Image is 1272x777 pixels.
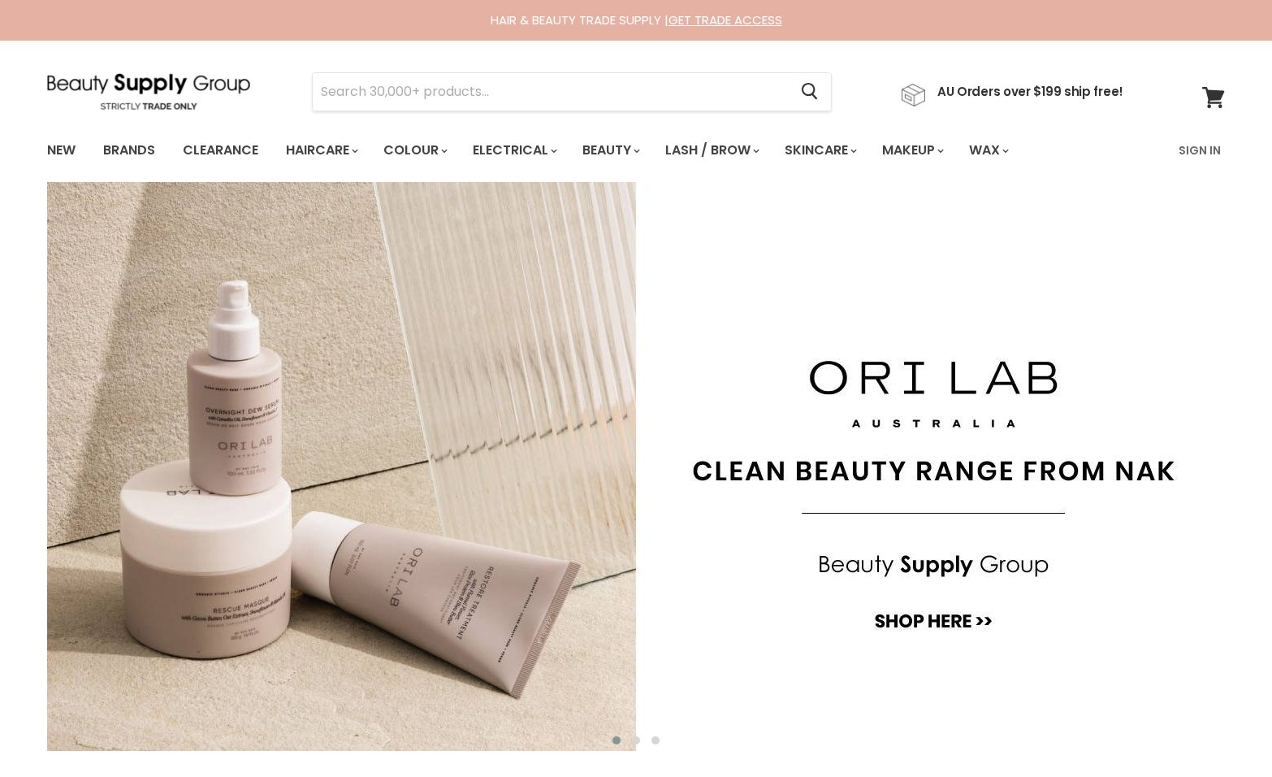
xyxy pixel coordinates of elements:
[570,133,650,167] a: Beauty
[313,73,788,111] input: Search
[35,133,88,167] a: New
[1169,133,1231,167] a: Sign In
[653,133,769,167] a: Lash / Brow
[27,127,1245,174] nav: Main
[91,133,167,167] a: Brands
[788,73,831,111] button: Search
[957,133,1019,167] a: Wax
[870,133,954,167] a: Makeup
[772,133,867,167] a: Skincare
[371,133,457,167] a: Colour
[461,133,567,167] a: Electrical
[274,133,368,167] a: Haircare
[171,133,270,167] a: Clearance
[668,11,782,28] a: GET TRADE ACCESS
[312,72,832,111] form: Product
[35,127,1096,174] ul: Main menu
[27,12,1245,28] div: HAIR & BEAUTY TRADE SUPPLY |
